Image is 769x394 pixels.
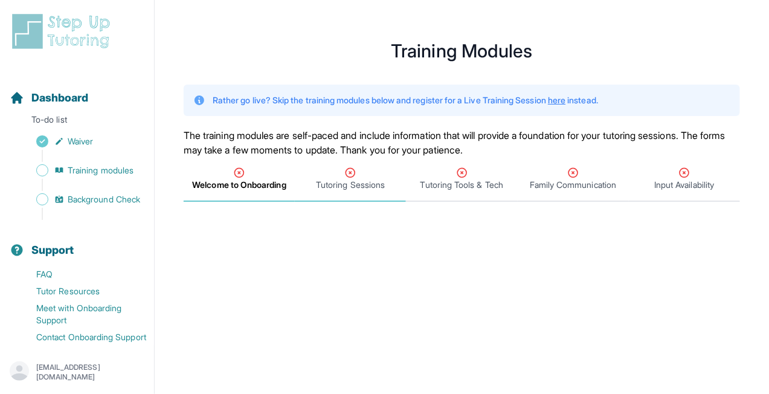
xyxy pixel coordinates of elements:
span: Training modules [68,164,134,176]
button: Dashboard [5,70,149,111]
span: Dashboard [31,89,89,106]
img: logo [10,12,117,51]
a: Training modules [10,162,154,179]
a: Tutor Resources [10,283,154,300]
span: Welcome to Onboarding [192,179,286,191]
p: The training modules are self-paced and include information that will provide a foundation for yo... [184,128,740,157]
nav: Tabs [184,157,740,202]
a: here [548,95,565,105]
a: Background Check [10,191,154,208]
span: Family Communication [530,179,616,191]
span: Tutoring Tools & Tech [420,179,503,191]
a: Contact Onboarding Support [10,329,154,346]
p: [EMAIL_ADDRESS][DOMAIN_NAME] [36,363,144,382]
h1: Training Modules [184,44,740,58]
span: Input Availability [654,179,714,191]
span: Tutoring Sessions [316,179,385,191]
span: Support [31,242,74,259]
span: Background Check [68,193,140,205]
a: Waiver [10,133,154,150]
button: Support [5,222,149,263]
span: Waiver [68,135,93,147]
a: FAQ [10,266,154,283]
p: Rather go live? Skip the training modules below and register for a Live Training Session instead. [213,94,598,106]
a: Dashboard [10,89,89,106]
a: Meet with Onboarding Support [10,300,154,329]
p: To-do list [5,114,149,131]
button: [EMAIL_ADDRESS][DOMAIN_NAME] [10,361,144,383]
